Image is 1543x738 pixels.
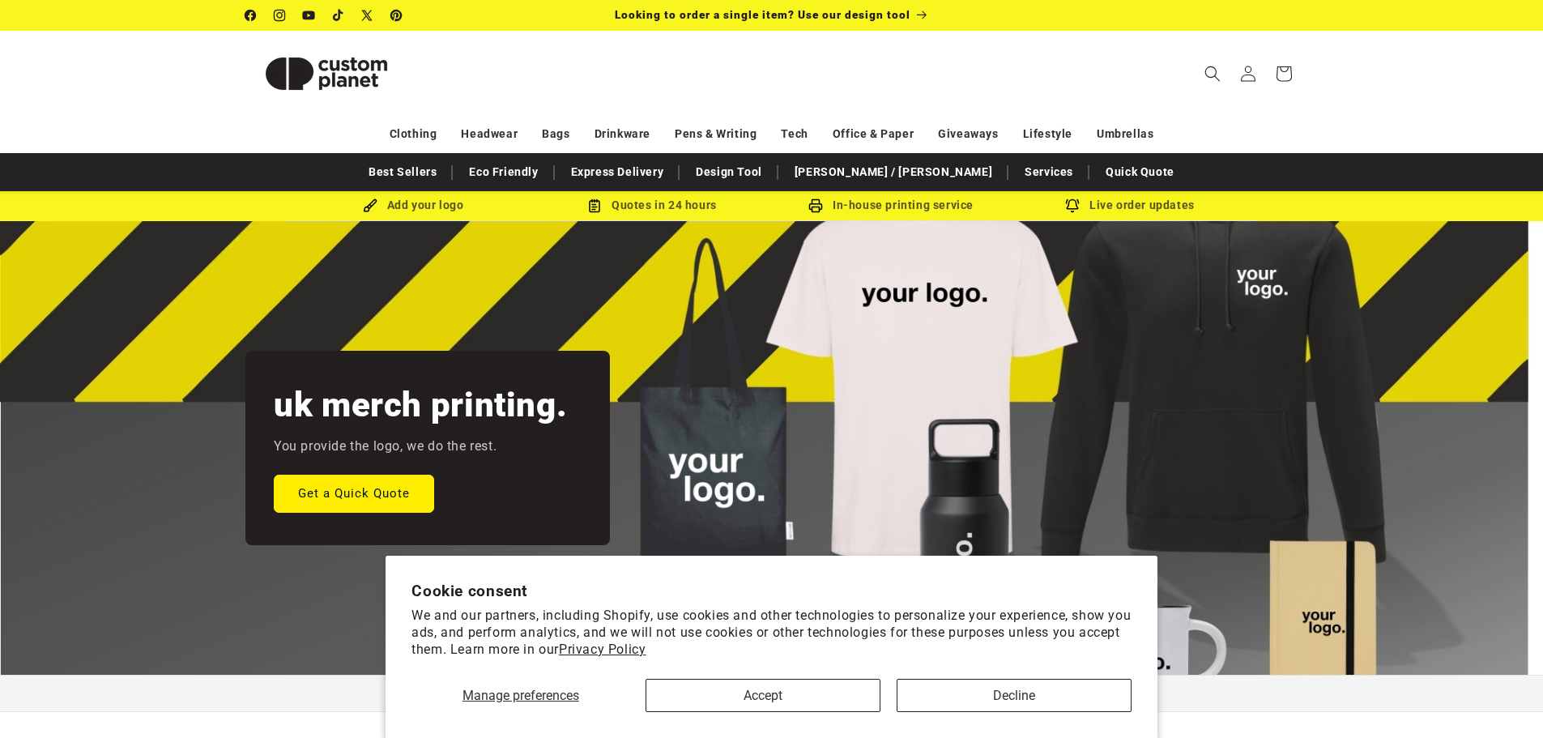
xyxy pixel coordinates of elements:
[781,120,808,148] a: Tech
[675,120,757,148] a: Pens & Writing
[363,198,377,213] img: Brush Icon
[1065,198,1080,213] img: Order updates
[808,198,823,213] img: In-house printing
[1098,158,1183,186] a: Quick Quote
[897,679,1132,712] button: Decline
[595,120,650,148] a: Drinkware
[360,158,445,186] a: Best Sellers
[559,642,646,657] a: Privacy Policy
[833,120,914,148] a: Office & Paper
[1011,195,1250,215] div: Live order updates
[938,120,998,148] a: Giveaways
[461,158,546,186] a: Eco Friendly
[1017,158,1081,186] a: Services
[1023,120,1072,148] a: Lifestyle
[688,158,770,186] a: Design Tool
[563,158,672,186] a: Express Delivery
[533,195,772,215] div: Quotes in 24 hours
[411,582,1132,600] h2: Cookie consent
[462,688,579,703] span: Manage preferences
[1195,56,1230,92] summary: Search
[1097,120,1153,148] a: Umbrellas
[1462,660,1543,738] iframe: Chat Widget
[615,8,910,21] span: Looking to order a single item? Use our design tool
[294,195,533,215] div: Add your logo
[772,195,1011,215] div: In-house printing service
[274,383,567,427] h2: uk merch printing.
[274,474,434,512] a: Get a Quick Quote
[411,608,1132,658] p: We and our partners, including Shopify, use cookies and other technologies to personalize your ex...
[239,31,413,116] a: Custom Planet
[274,435,497,459] p: You provide the logo, we do the rest.
[542,120,569,148] a: Bags
[587,198,602,213] img: Order Updates Icon
[646,679,880,712] button: Accept
[390,120,437,148] a: Clothing
[786,158,1000,186] a: [PERSON_NAME] / [PERSON_NAME]
[461,120,518,148] a: Headwear
[245,37,407,110] img: Custom Planet
[411,679,629,712] button: Manage preferences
